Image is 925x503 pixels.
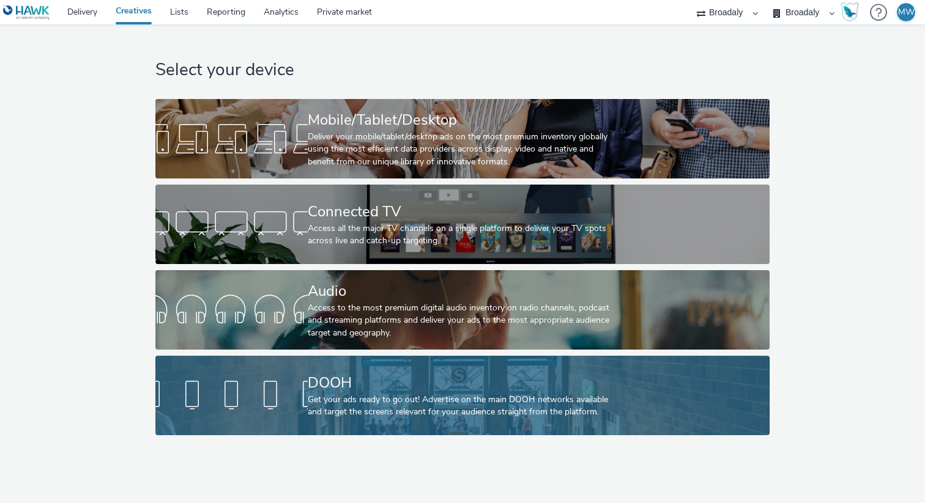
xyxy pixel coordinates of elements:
div: DOOH [308,372,612,394]
div: Get your ads ready to go out! Advertise on the main DOOH networks available and target the screen... [308,394,612,419]
div: Access all the major TV channels on a single platform to deliver your TV spots across live and ca... [308,222,612,248]
img: Hawk Academy [841,2,859,22]
h1: Select your device [155,59,769,82]
div: Access to the most premium digital audio inventory on radio channels, podcast and streaming platf... [308,302,612,339]
a: Mobile/Tablet/DesktopDeliver your mobile/tablet/desktop ads on the most premium inventory globall... [155,99,769,178]
a: DOOHGet your ads ready to go out! Advertise on the main DOOH networks available and target the sc... [155,356,769,435]
div: Deliver your mobile/tablet/desktop ads on the most premium inventory globally using the most effi... [308,131,612,168]
img: undefined Logo [3,5,50,20]
div: MW [898,3,915,21]
a: AudioAccess to the most premium digital audio inventory on radio channels, podcast and streaming ... [155,270,769,350]
a: Hawk Academy [841,2,864,22]
div: Audio [308,281,612,302]
div: Connected TV [308,201,612,222]
a: Connected TVAccess all the major TV channels on a single platform to deliver your TV spots across... [155,185,769,264]
div: Mobile/Tablet/Desktop [308,109,612,131]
